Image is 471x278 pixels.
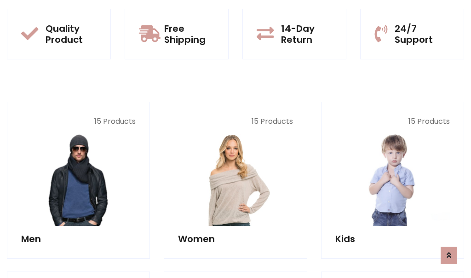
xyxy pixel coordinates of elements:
p: 15 Products [335,116,450,127]
p: 15 Products [21,116,136,127]
h5: Kids [335,233,450,244]
p: 15 Products [178,116,293,127]
h5: Quality Product [46,23,97,45]
h5: 24/7 Support [395,23,450,45]
h5: Free Shipping [164,23,214,45]
h5: Men [21,233,136,244]
h5: 14-Day Return [281,23,332,45]
h5: Women [178,233,293,244]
